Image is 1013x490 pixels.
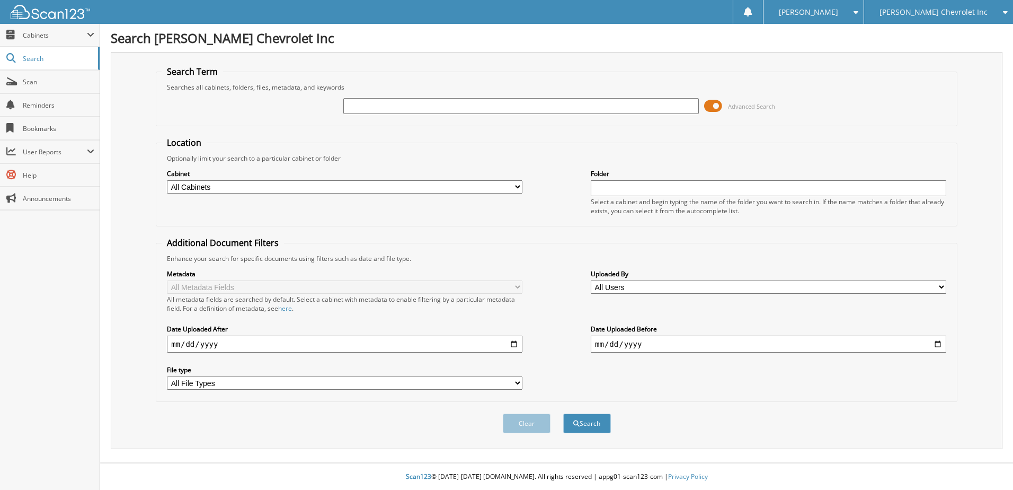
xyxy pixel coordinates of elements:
[23,54,93,63] span: Search
[591,269,946,278] label: Uploaded By
[23,171,94,180] span: Help
[162,83,952,92] div: Searches all cabinets, folders, files, metadata, and keywords
[779,9,838,15] span: [PERSON_NAME]
[879,9,988,15] span: [PERSON_NAME] Chevrolet Inc
[162,66,223,77] legend: Search Term
[23,77,94,86] span: Scan
[591,336,946,353] input: end
[162,137,207,148] legend: Location
[167,325,522,334] label: Date Uploaded After
[167,269,522,278] label: Metadata
[167,169,522,178] label: Cabinet
[23,194,94,203] span: Announcements
[23,101,94,110] span: Reminders
[591,325,946,334] label: Date Uploaded Before
[100,464,1013,490] div: © [DATE]-[DATE] [DOMAIN_NAME]. All rights reserved | appg01-scan123-com |
[23,147,87,156] span: User Reports
[167,365,522,374] label: File type
[406,472,431,481] span: Scan123
[591,197,946,215] div: Select a cabinet and begin typing the name of the folder you want to search in. If the name match...
[563,414,611,433] button: Search
[162,154,952,163] div: Optionally limit your search to a particular cabinet or folder
[111,29,1002,47] h1: Search [PERSON_NAME] Chevrolet Inc
[23,31,87,40] span: Cabinets
[728,102,775,110] span: Advanced Search
[167,295,522,313] div: All metadata fields are searched by default. Select a cabinet with metadata to enable filtering b...
[503,414,550,433] button: Clear
[162,254,952,263] div: Enhance your search for specific documents using filters such as date and file type.
[591,169,946,178] label: Folder
[167,336,522,353] input: start
[23,124,94,133] span: Bookmarks
[668,472,708,481] a: Privacy Policy
[278,304,292,313] a: here
[11,5,90,19] img: scan123-logo-white.svg
[162,237,284,249] legend: Additional Document Filters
